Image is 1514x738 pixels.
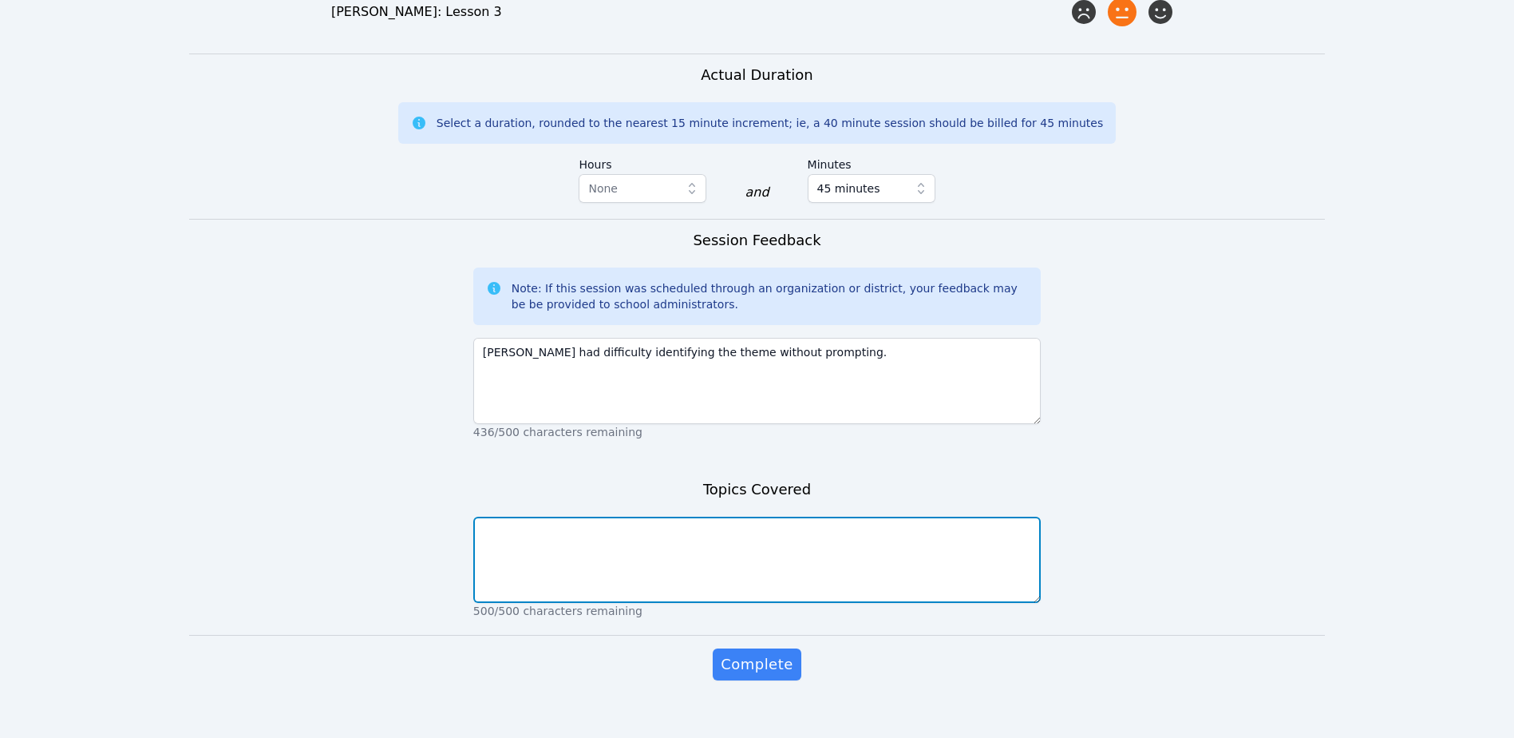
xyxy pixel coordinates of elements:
[579,174,706,203] button: None
[817,179,880,198] span: 45 minutes
[473,603,1041,619] p: 500/500 characters remaining
[721,653,793,676] span: Complete
[588,182,618,195] span: None
[437,115,1103,131] div: Select a duration, rounded to the nearest 15 minute increment; ie, a 40 minute session should be ...
[331,2,1068,22] div: [PERSON_NAME]: Lesson 3
[703,478,811,501] h3: Topics Covered
[473,338,1041,424] textarea: [PERSON_NAME] had difficulty identifying the theme without prompting.
[693,229,820,252] h3: Session Feedback
[473,424,1041,440] p: 436/500 characters remaining
[579,150,706,174] label: Hours
[808,150,935,174] label: Minutes
[512,280,1028,312] div: Note: If this session was scheduled through an organization or district, your feedback may be be ...
[808,174,935,203] button: 45 minutes
[745,183,769,202] div: and
[701,64,812,86] h3: Actual Duration
[713,649,800,680] button: Complete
